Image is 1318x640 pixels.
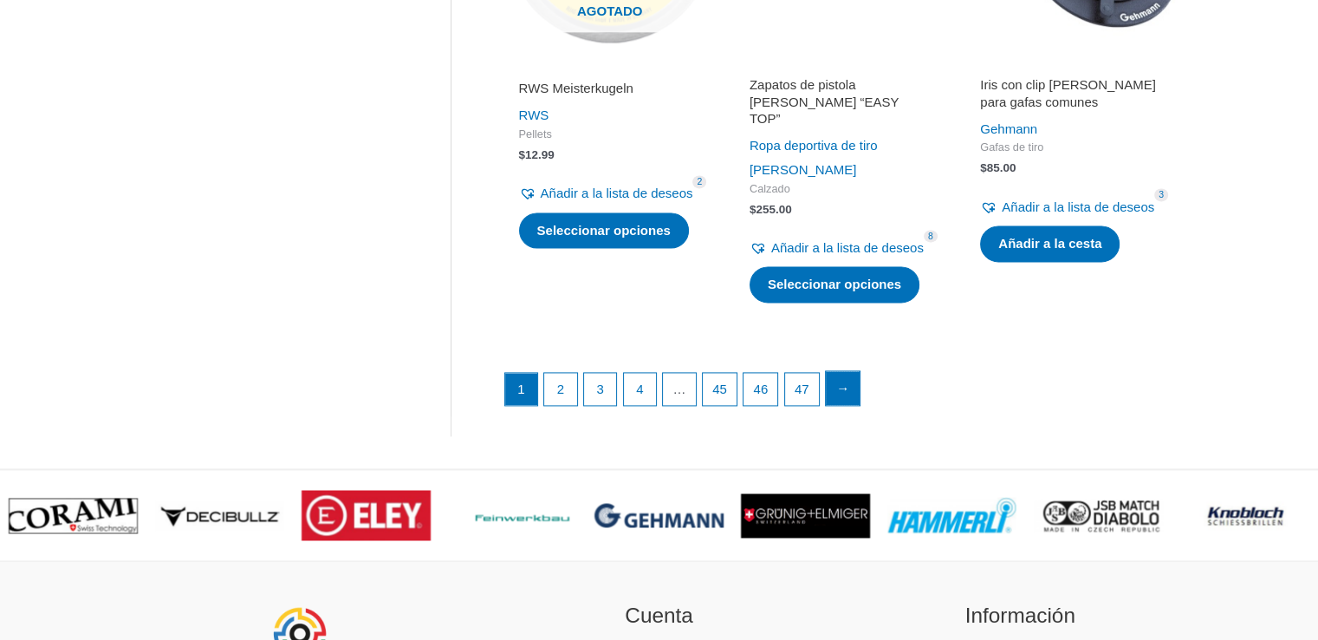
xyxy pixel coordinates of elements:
font: $ [980,161,987,174]
a: Añadir al carrito: «Gehmann Clip-On Iris para gafas convencionales» [980,225,1120,262]
font: $ [519,148,526,161]
font: … [672,382,685,396]
nav: Paginación de productos [503,370,1178,415]
a: Iris con clip [PERSON_NAME] para gafas comunes [980,76,1162,117]
font: RWS Meisterkugeln [519,81,633,95]
font: Pellets [519,127,552,140]
img: logotipo de la marca [302,490,431,540]
font: 46 [753,382,768,396]
a: Página 2 [544,373,577,406]
a: RWS [519,108,549,122]
a: Página 46 [743,373,777,406]
span: Página 1 [505,373,538,406]
font: Añadir a la lista de deseos [1002,199,1154,214]
font: 12.99 [525,148,555,161]
font: 45 [712,382,727,396]
font: Iris con clip [PERSON_NAME] para gafas comunes [980,77,1156,109]
font: Gafas de tiro [980,140,1043,153]
a: Página 45 [703,373,737,406]
iframe: Customer reviews powered by Trustpilot [750,56,932,76]
a: Gehmann [980,121,1037,136]
iframe: Customer reviews powered by Trustpilot [519,56,701,76]
font: 2 [557,382,564,396]
a: Añadir a la lista de deseos [750,236,924,260]
font: Seleccionar opciones [537,223,671,238]
a: Ropa deportiva de tiro [PERSON_NAME] [750,138,878,177]
a: Zapatos de pistola [PERSON_NAME] “EASY TOP” [750,76,932,134]
a: → [826,371,860,406]
font: Seleccionar opciones [768,277,901,291]
a: Añadir a la lista de deseos [519,181,693,206]
font: 3 [596,382,603,396]
iframe: Customer reviews powered by Trustpilot [980,56,1162,76]
font: Zapatos de pistola [PERSON_NAME] “EASY TOP” [750,77,899,126]
font: Cuenta [625,604,693,627]
font: 4 [636,382,643,396]
font: 47 [795,382,809,396]
a: RWS Meisterkugeln [519,80,701,103]
font: Información [965,604,1075,627]
font: $ [750,203,756,216]
a: Seleccione opciones para “RWS Meisterkugeln” [519,212,689,249]
span: 8 [924,230,938,243]
a: Página 4 [624,373,657,406]
span: 2 [692,175,706,188]
font: Añadir a la cesta [998,236,1101,251]
font: → [836,381,849,395]
font: 1 [517,382,524,396]
a: Añadir a la lista de deseos [980,195,1154,219]
font: Agotado [577,3,643,18]
a: Seleccione opciones para “Zapatos de pistola SAUER "EASY TOP"” [750,266,919,303]
a: Página 3 [584,373,617,406]
font: 85.00 [987,161,1016,174]
a: Página 47 [785,373,819,406]
font: Añadir a la lista de deseos [541,186,693,200]
font: Añadir a la lista de deseos [771,240,924,255]
span: 3 [1154,188,1168,201]
font: Calzado [750,182,790,195]
font: 255.00 [756,203,791,216]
